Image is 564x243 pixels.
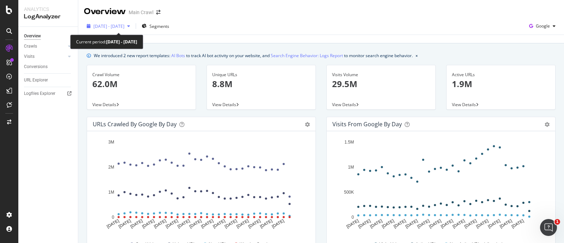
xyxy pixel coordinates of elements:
[357,218,372,229] text: [DATE]
[428,218,442,229] text: [DATE]
[416,218,430,229] text: [DATE]
[24,53,35,60] div: Visits
[94,52,413,59] div: We introduced 2 new report templates: to track AI bot activity on your website, and to monitor se...
[554,219,560,225] span: 1
[93,23,124,29] span: [DATE] - [DATE]
[305,122,310,127] div: gear
[112,215,114,220] text: 0
[536,23,550,29] span: Google
[351,215,354,220] text: 0
[106,218,120,229] text: [DATE]
[332,78,430,90] p: 29.5M
[129,218,143,229] text: [DATE]
[153,218,167,229] text: [DATE]
[24,63,48,71] div: Conversions
[87,52,556,59] div: info banner
[212,78,310,90] p: 8.8M
[76,38,137,46] div: Current period:
[129,9,153,16] div: Main Crawl
[452,72,550,78] div: Active URLs
[212,218,226,229] text: [DATE]
[271,218,285,229] text: [DATE]
[332,121,402,128] div: Visits from Google by day
[414,50,419,61] button: close banner
[212,102,236,108] span: View Details
[224,218,238,229] text: [DATE]
[93,121,177,128] div: URLs Crawled by Google by day
[332,137,546,235] svg: A chart.
[526,20,558,32] button: Google
[381,218,395,229] text: [DATE]
[156,10,160,15] div: arrow-right-arrow-left
[24,6,72,13] div: Analytics
[345,218,360,229] text: [DATE]
[452,78,550,90] p: 1.9M
[369,218,383,229] text: [DATE]
[393,218,407,229] text: [DATE]
[475,218,489,229] text: [DATE]
[141,218,155,229] text: [DATE]
[84,6,126,18] div: Overview
[24,63,73,71] a: Conversions
[108,140,114,145] text: 3M
[271,52,343,59] a: Search Engine Behavior: Logs Report
[212,72,310,78] div: Unique URLs
[247,218,262,229] text: [DATE]
[108,190,114,195] text: 1M
[139,20,172,32] button: Segments
[344,190,354,195] text: 500K
[332,102,356,108] span: View Details
[24,13,72,21] div: LogAnalyzer
[452,102,476,108] span: View Details
[106,39,137,45] b: [DATE] - [DATE]
[499,218,513,229] text: [DATE]
[177,218,191,229] text: [DATE]
[24,43,66,50] a: Crawls
[24,32,41,40] div: Overview
[200,218,214,229] text: [DATE]
[24,90,55,97] div: Logfiles Explorer
[487,218,501,229] text: [DATE]
[108,165,114,170] text: 2M
[235,218,250,229] text: [DATE]
[92,72,190,78] div: Crawl Volume
[24,90,73,97] a: Logfiles Explorer
[189,218,203,229] text: [DATE]
[348,165,354,170] text: 1M
[118,218,132,229] text: [DATE]
[93,137,307,235] svg: A chart.
[24,32,73,40] a: Overview
[464,218,478,229] text: [DATE]
[171,52,185,59] a: AI Bots
[149,23,169,29] span: Segments
[545,122,550,127] div: gear
[24,43,37,50] div: Crawls
[452,218,466,229] text: [DATE]
[511,218,525,229] text: [DATE]
[344,140,354,145] text: 1.5M
[24,77,73,84] a: URL Explorer
[24,77,48,84] div: URL Explorer
[92,78,190,90] p: 62.0M
[332,72,430,78] div: Visits Volume
[165,218,179,229] text: [DATE]
[405,218,419,229] text: [DATE]
[540,219,557,236] iframe: Intercom live chat
[440,218,454,229] text: [DATE]
[24,53,66,60] a: Visits
[259,218,273,229] text: [DATE]
[92,102,116,108] span: View Details
[84,20,133,32] button: [DATE] - [DATE]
